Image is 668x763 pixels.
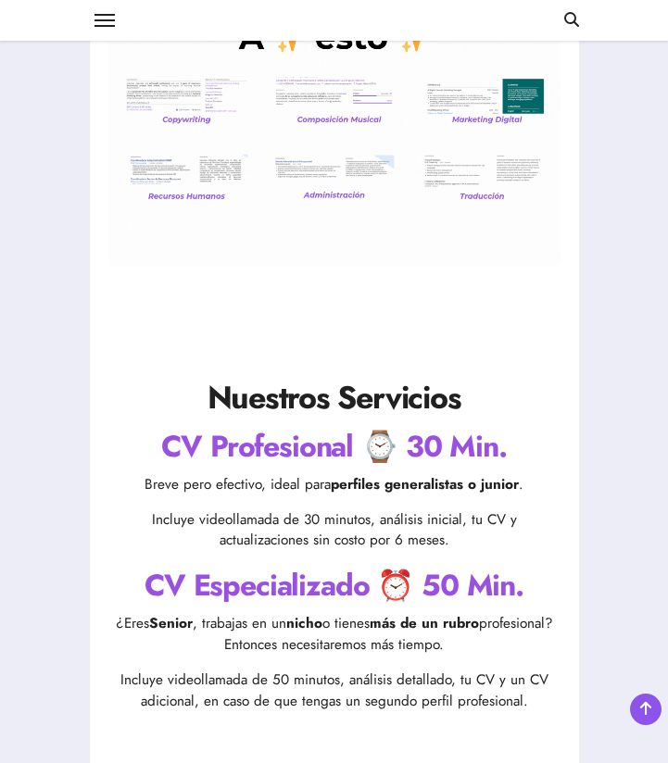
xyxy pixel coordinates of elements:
[108,565,561,607] h2: CV Especializado ⏰ 50 Min.
[370,613,479,633] strong: más de un rubro
[108,613,561,656] p: ¿Eres , trabajas en un o tienes profesional? Entonces necesitaremos más tiempo.
[108,376,561,420] h1: Nuestros Servicios
[108,669,561,712] p: Incluye videollamada de 50 minutos, análisis detallado, tu CV y un CV adicional, en caso de que t...
[108,426,561,468] h2: CV Profesional ⌚ 30 Min.
[331,474,519,494] strong: perfiles generalistas o junior
[108,509,561,552] p: Incluye videollamada de 30 minutos, análisis inicial, tu CV y actualizaciones sin costo por 6 meses.
[108,474,561,495] p: Breve pero efectivo, ideal para .
[286,613,322,633] strong: nicho
[149,613,193,633] strong: Senior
